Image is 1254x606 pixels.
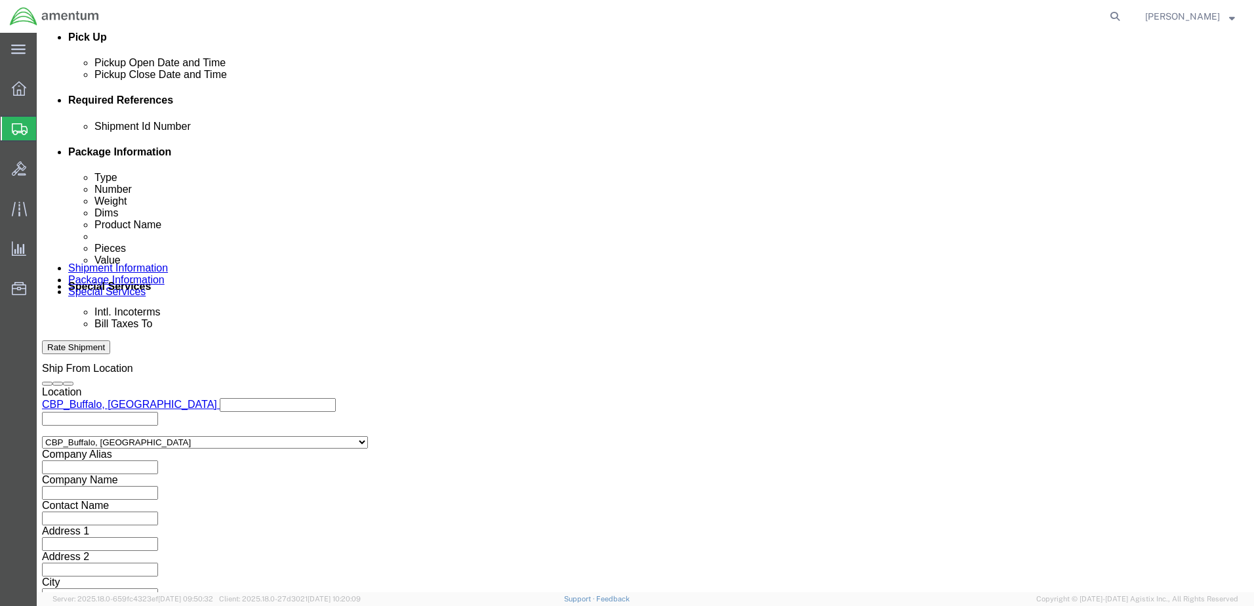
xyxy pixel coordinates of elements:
button: [PERSON_NAME] [1144,9,1236,24]
span: [DATE] 10:20:09 [308,595,361,603]
img: logo [9,7,100,26]
span: [DATE] 09:50:32 [158,595,213,603]
span: Andrew Golembiewsk [1145,9,1220,24]
a: Feedback [596,595,630,603]
span: Copyright © [DATE]-[DATE] Agistix Inc., All Rights Reserved [1036,594,1238,605]
span: Server: 2025.18.0-659fc4323ef [52,595,213,603]
iframe: FS Legacy Container [37,33,1254,592]
a: Support [564,595,597,603]
span: Client: 2025.18.0-27d3021 [219,595,361,603]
